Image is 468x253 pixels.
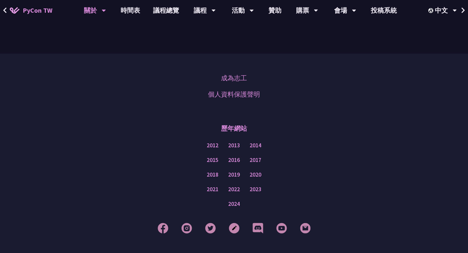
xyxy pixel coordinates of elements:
a: 2018 [207,171,218,179]
a: 個人資料保護聲明 [208,89,260,99]
img: Discord Footer Icon [253,223,263,233]
p: 歷年網站 [221,119,247,138]
a: 2019 [228,171,240,179]
img: Instagram Footer Icon [181,223,192,233]
a: 2014 [250,141,261,150]
a: 2024 [228,200,240,208]
img: Twitter Footer Icon [205,223,216,233]
a: 成為志工 [221,73,247,83]
img: Facebook Footer Icon [158,223,168,233]
img: Email Footer Icon [300,223,311,233]
img: YouTube Footer Icon [276,223,287,233]
a: 2012 [207,141,218,150]
a: 2020 [250,171,261,179]
a: 2023 [250,185,261,193]
a: 2016 [228,156,240,164]
span: PyCon TW [23,6,52,15]
img: Locale Icon [428,8,435,13]
a: 2021 [207,185,218,193]
a: 2013 [228,141,240,150]
a: 2017 [250,156,261,164]
img: Blog Footer Icon [229,223,240,233]
a: PyCon TW [3,2,59,19]
a: 2015 [207,156,218,164]
a: 2022 [228,185,240,193]
img: Home icon of PyCon TW 2025 [10,7,19,14]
